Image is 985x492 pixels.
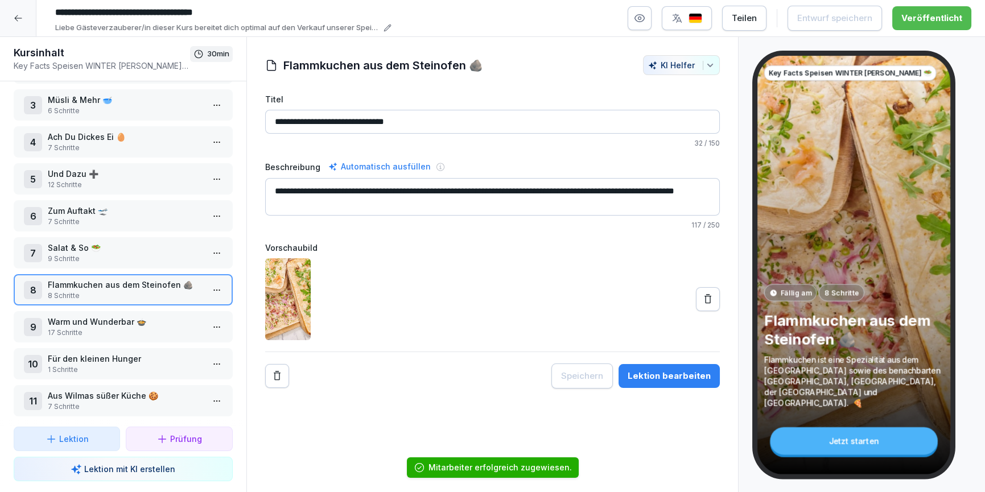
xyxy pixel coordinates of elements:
div: 4Ach Du Dickes Ei 🥚7 Schritte [14,126,233,158]
div: 4 [24,133,42,151]
p: 9 Schritte [48,254,203,264]
button: Entwurf speichern [788,6,882,31]
div: Mitarbeiter erfolgreich zugewiesen. [428,462,572,473]
p: 30 min [207,48,229,60]
p: 8 Schritte [48,291,203,301]
button: Speichern [551,363,613,388]
label: Vorschaubild [265,242,720,254]
span: 117 [691,221,702,229]
div: 5 [24,170,42,188]
p: / 250 [265,220,720,230]
div: 10Für den kleinen Hunger1 Schritte [14,348,233,379]
div: Speichern [561,370,603,382]
label: Beschreibung [265,161,320,173]
p: Key Facts Speisen WINTER [PERSON_NAME] 🥗 [769,68,932,78]
p: Müsli & Mehr 🥣 [48,94,203,106]
div: 6Zum Auftakt 🛫7 Schritte [14,200,233,231]
button: Lektion [14,427,120,451]
p: 12 Schritte [48,180,203,190]
p: 17 Schritte [48,328,203,338]
div: Teilen [732,12,757,24]
div: 5Und Dazu ➕12 Schritte [14,163,233,195]
span: 32 [694,139,703,147]
div: 7Salat & So 🥗9 Schritte [14,237,233,268]
button: Teilen [722,6,766,31]
p: 1 Schritte [48,365,203,375]
p: Salat & So 🥗 [48,242,203,254]
p: 7 Schritte [48,217,203,227]
p: Ach Du Dickes Ei 🥚 [48,131,203,143]
p: Fällig am [781,287,811,297]
button: Lektion bearbeiten [619,364,720,388]
h1: Flammkuchen aus dem Steinofen 🪨 [283,57,483,74]
p: Liebe Gästeverzauberer/in dieser Kurs bereitet dich optimal auf den Verkauf unserer Speisen in [P... [55,22,380,34]
button: Remove [265,364,289,388]
p: Prüfung [170,433,202,445]
div: Lektion bearbeiten [628,370,711,382]
p: Flammkuchen aus dem Steinofen 🪨 [48,279,203,291]
div: 7 [24,244,42,262]
label: Titel [265,93,720,105]
p: Key Facts Speisen WINTER [PERSON_NAME] 🥗 [14,60,190,72]
p: 8 Schritte [824,287,859,297]
div: 9 [24,318,42,336]
p: / 150 [265,138,720,148]
div: Jetzt starten [770,427,938,454]
button: KI Helfer [643,55,720,75]
p: Zum Auftakt 🛫 [48,205,203,217]
div: KI Helfer [648,60,715,70]
div: Entwurf speichern [797,12,872,24]
p: Lektion mit KI erstellen [84,463,175,475]
p: 6 Schritte [48,106,203,116]
p: Flammkuchen aus dem Steinofen 🪨 [764,311,943,349]
div: 11 [24,392,42,410]
div: 10 [24,355,42,373]
p: Aus Wilmas süßer Küche 🍪 [48,390,203,402]
button: Veröffentlicht [892,6,971,30]
button: Lektion mit KI erstellen [14,457,233,481]
div: 8 [24,281,42,299]
button: Prüfung [126,427,232,451]
div: 11Aus Wilmas süßer Küche 🍪7 Schritte [14,385,233,416]
p: Flammkuchen ist eine Spezialität aus dem [GEOGRAPHIC_DATA] sowie des benachbarten [GEOGRAPHIC_DAT... [764,354,943,408]
div: 3 [24,96,42,114]
h1: Kursinhalt [14,46,190,60]
p: Für den kleinen Hunger [48,353,203,365]
p: 7 Schritte [48,143,203,153]
p: Warm und Wunderbar 🍲 [48,316,203,328]
div: 9Warm und Wunderbar 🍲17 Schritte [14,311,233,342]
div: Veröffentlicht [901,12,962,24]
p: 7 Schritte [48,402,203,412]
img: de.svg [689,13,702,24]
p: Lektion [59,433,89,445]
div: 3Müsli & Mehr 🥣6 Schritte [14,89,233,121]
div: 6 [24,207,42,225]
div: 8Flammkuchen aus dem Steinofen 🪨8 Schritte [14,274,233,305]
p: Und Dazu ➕ [48,168,203,180]
div: Automatisch ausfüllen [326,160,433,173]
